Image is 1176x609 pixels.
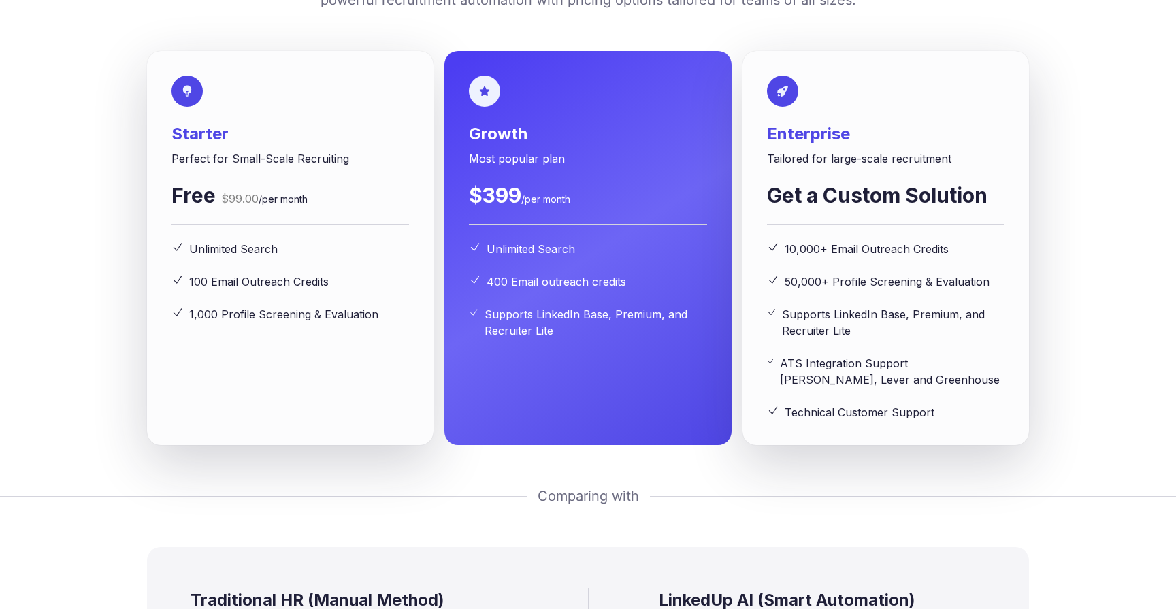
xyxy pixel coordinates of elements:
[469,183,521,208] span: $399
[171,150,409,167] span: Perfect for Small-Scale Recruiting
[469,123,706,145] span: Growth
[171,183,216,208] span: Free
[259,193,308,205] span: /per month
[189,274,329,290] span: 100 Email Outreach Credits
[780,355,1004,388] span: ATS Integration Support [PERSON_NAME], Lever and Greenhouse
[171,123,409,145] span: Starter
[785,404,934,421] span: Technical Customer Support
[767,150,1004,167] span: Tailored for large-scale recruitment
[487,274,626,290] span: 400 Email outreach credits
[521,193,570,205] span: /per month
[785,274,990,290] span: 50,000+ Profile Screening & Evaluation
[189,306,378,323] span: 1,000 Profile Screening & Evaluation
[469,150,706,167] span: Most popular plan
[538,486,639,506] span: Comparing with
[189,241,278,257] span: Unlimited Search
[767,183,987,208] span: Get a Custom Solution
[221,192,259,205] span: $99.00
[487,241,575,257] span: Unlimited Search
[767,123,1004,145] span: Enterprise
[782,306,1004,339] span: Supports LinkedIn Base, Premium, and Recruiter Lite
[785,241,949,257] span: 10,000+ Email Outreach Credits
[485,306,707,339] span: Supports LinkedIn Base, Premium, and Recruiter Lite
